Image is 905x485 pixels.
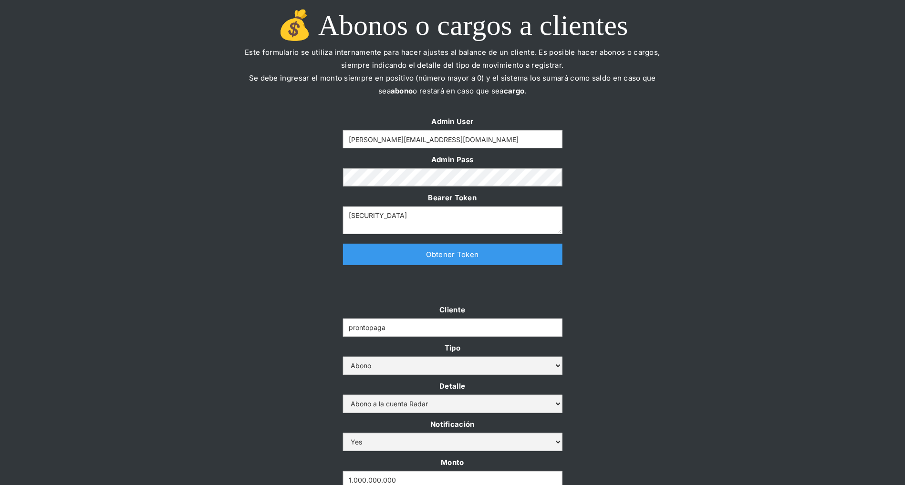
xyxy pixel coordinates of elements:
[343,319,562,337] input: Example Text
[343,418,562,431] label: Notificación
[238,10,667,41] h1: 💰 Abonos o cargos a clientes
[343,191,562,204] label: Bearer Token
[504,86,525,95] strong: cargo
[343,130,562,148] input: Example Text
[343,244,562,265] a: Obtener Token
[343,115,562,128] label: Admin User
[343,303,562,316] label: Cliente
[343,380,562,392] label: Detalle
[238,46,667,110] p: Este formulario se utiliza internamente para hacer ajustes al balance de un cliente. Es posible h...
[343,456,562,469] label: Monto
[391,86,413,95] strong: abono
[343,153,562,166] label: Admin Pass
[343,341,562,354] label: Tipo
[343,115,562,234] form: Form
